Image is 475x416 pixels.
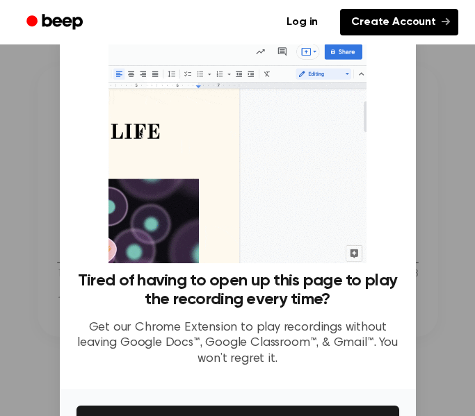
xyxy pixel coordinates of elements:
img: Beep extension in action [108,39,367,263]
a: Log in [273,6,332,38]
p: Get our Chrome Extension to play recordings without leaving Google Docs™, Google Classroom™, & Gm... [77,320,399,367]
a: Create Account [340,9,458,35]
h3: Tired of having to open up this page to play the recording every time? [77,272,399,309]
a: Beep [17,9,95,36]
